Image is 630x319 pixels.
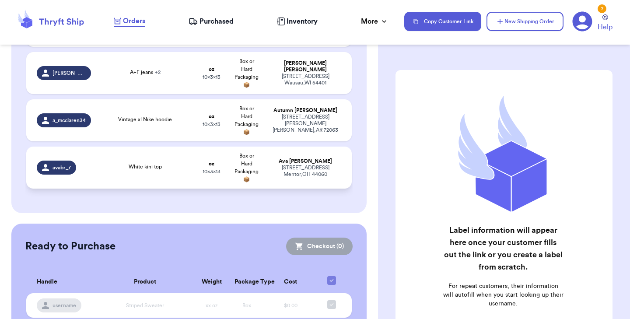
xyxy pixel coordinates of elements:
[242,303,251,308] span: Box
[443,224,563,273] h2: Label information will appear here once your customer fills out the link or you create a label fr...
[286,238,353,255] button: Checkout (0)
[209,67,214,72] strong: oz
[598,22,612,32] span: Help
[269,107,341,114] div: Autumn [PERSON_NAME]
[209,161,214,166] strong: oz
[126,303,164,308] span: Striped Sweater
[52,70,86,77] span: [PERSON_NAME].fisher2
[277,16,318,27] a: Inventory
[234,153,259,182] span: Box or Hard Packaging 📦
[130,70,161,75] span: A+F jeans
[264,271,317,293] th: Cost
[269,73,341,86] div: [STREET_ADDRESS] Wausau , WI 54401
[52,302,76,309] span: username
[572,11,592,32] a: 7
[443,282,563,308] p: For repeat customers, their information will autofill when you start looking up their username.
[598,4,606,13] div: 7
[96,271,194,293] th: Product
[404,12,481,31] button: Copy Customer Link
[155,70,161,75] span: + 2
[199,16,234,27] span: Purchased
[269,165,341,178] div: [STREET_ADDRESS] Mentor , OH 44060
[209,114,214,119] strong: oz
[361,16,388,27] div: More
[486,12,563,31] button: New Shipping Order
[269,114,341,133] div: [STREET_ADDRESS][PERSON_NAME] [PERSON_NAME] , AR 72063
[52,164,71,171] span: avabr_7
[234,59,259,88] span: Box or Hard Packaging 📦
[203,169,220,174] span: 10 x 3 x 13
[598,14,612,32] a: Help
[118,117,172,122] span: Vintage xl Nike hoodie
[269,158,341,165] div: Ava [PERSON_NAME]
[234,106,259,135] span: Box or Hard Packaging 📦
[52,117,86,124] span: a_mcclaren34
[284,303,297,308] span: $0.00
[206,303,218,308] span: xx oz
[203,74,220,80] span: 10 x 3 x 13
[269,60,341,73] div: [PERSON_NAME] [PERSON_NAME]
[123,16,145,26] span: Orders
[37,277,57,287] span: Handle
[287,16,318,27] span: Inventory
[203,122,220,127] span: 10 x 3 x 13
[114,16,145,27] a: Orders
[189,16,234,27] a: Purchased
[194,271,229,293] th: Weight
[129,164,162,169] span: White kini top
[229,271,264,293] th: Package Type
[25,239,115,253] h2: Ready to Purchase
